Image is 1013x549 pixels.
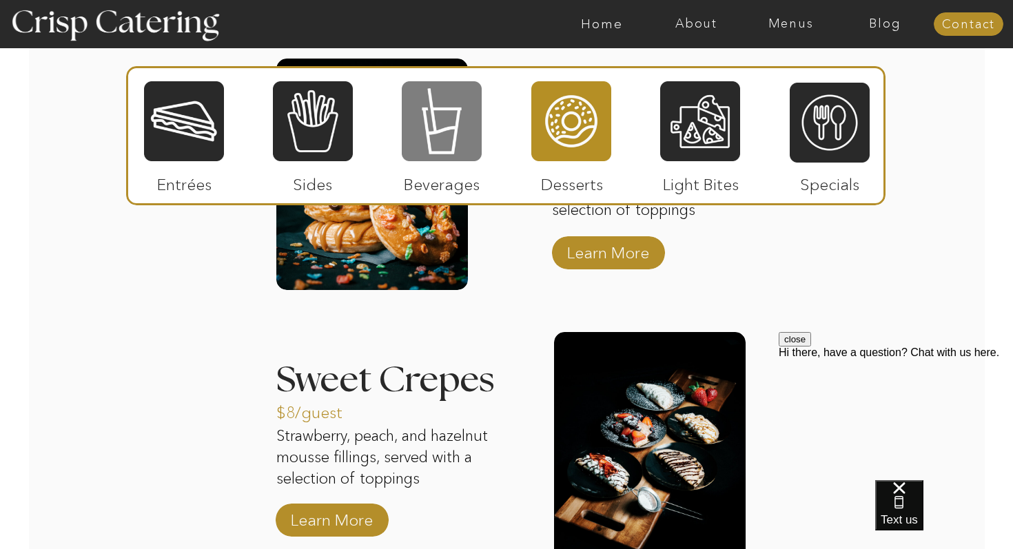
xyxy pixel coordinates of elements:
a: Learn More [286,497,378,537]
a: Blog [838,17,932,31]
p: Entrées [139,161,230,201]
p: Beverages [396,161,487,201]
p: Sides [267,161,358,201]
p: Specials [784,161,875,201]
p: Light Bites [655,161,746,201]
a: Home [555,17,649,31]
iframe: podium webchat widget bubble [875,480,1013,549]
a: Learn More [562,229,654,269]
iframe: podium webchat widget prompt [779,332,1013,497]
p: Strawberry, peach, and hazelnut mousse fillings, served with a selection of toppings [276,426,502,492]
a: Menus [744,17,838,31]
h3: Sweet Crepes [276,362,530,398]
a: $8/guest [276,389,368,429]
p: Desserts [526,161,617,201]
a: Contact [934,18,1003,32]
a: About [649,17,744,31]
